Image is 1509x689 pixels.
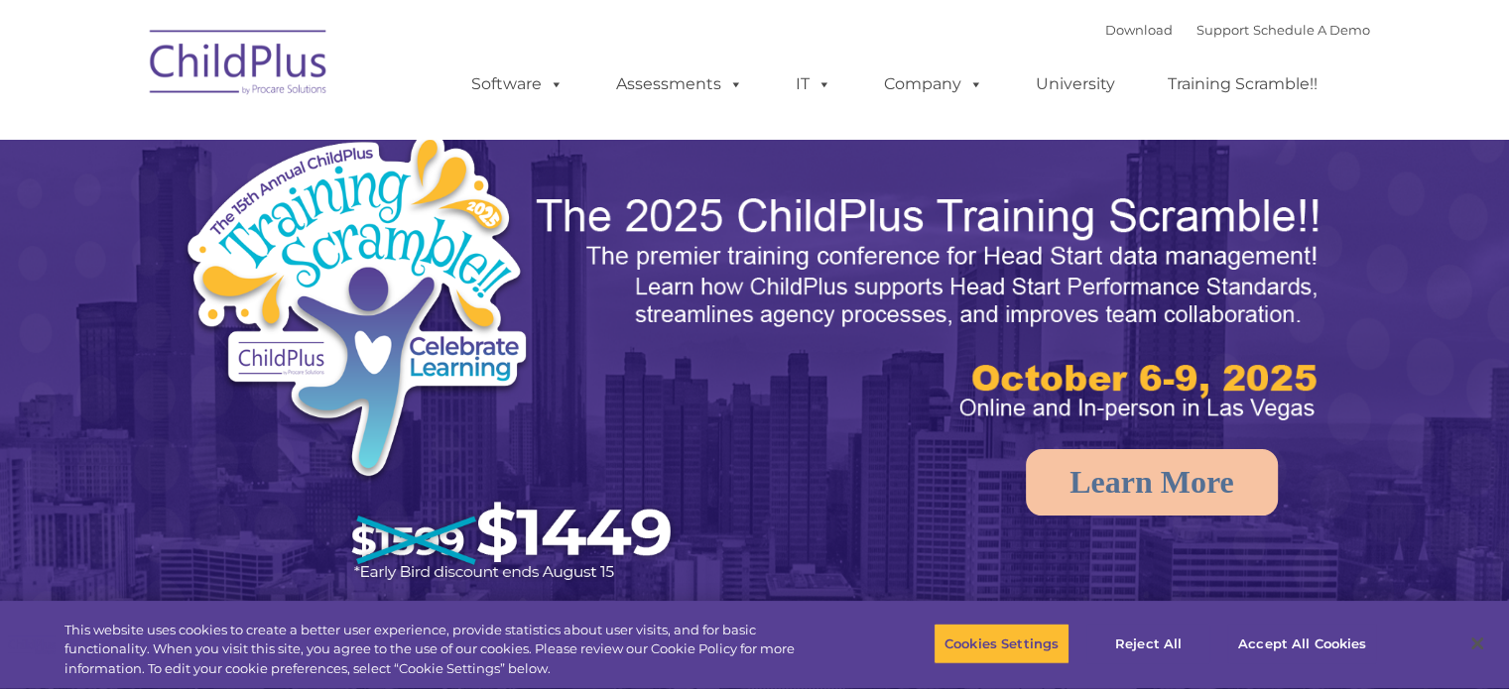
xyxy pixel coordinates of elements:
a: University [1016,64,1135,104]
a: Assessments [596,64,763,104]
a: Company [864,64,1003,104]
button: Close [1455,622,1499,665]
font: | [1105,22,1370,38]
a: Download [1105,22,1173,38]
button: Cookies Settings [934,623,1069,664]
button: Accept All Cookies [1227,623,1377,664]
div: This website uses cookies to create a better user experience, provide statistics about user visit... [64,621,830,679]
a: Schedule A Demo [1253,22,1370,38]
a: IT [776,64,851,104]
img: ChildPlus by Procare Solutions [140,16,338,115]
a: Training Scramble!! [1148,64,1337,104]
span: Last name [276,131,336,146]
span: Phone number [276,212,360,227]
a: Software [451,64,583,104]
a: Learn More [1026,449,1278,516]
a: Support [1196,22,1249,38]
button: Reject All [1086,623,1210,664]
